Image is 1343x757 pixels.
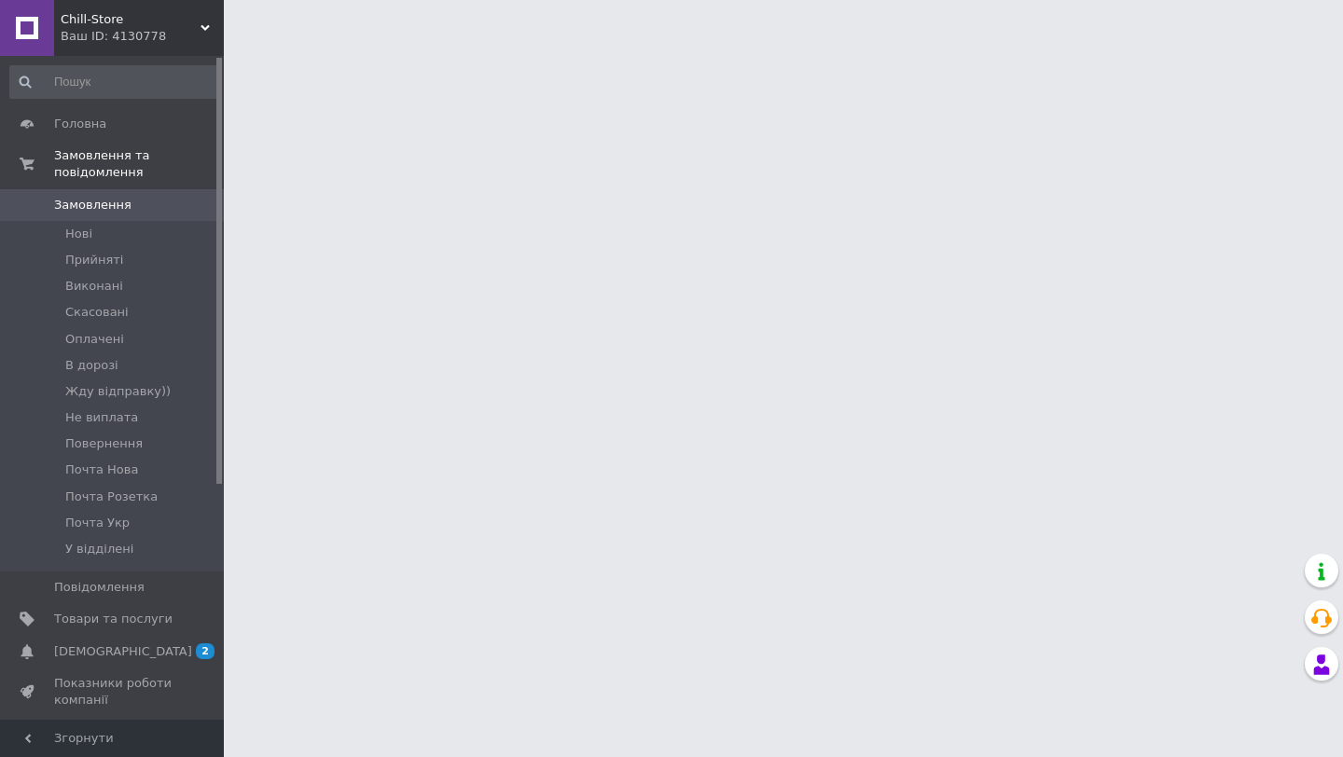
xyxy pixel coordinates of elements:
[65,304,129,321] span: Скасовані
[65,383,171,400] span: Жду відправку))
[65,357,118,374] span: В дорозі
[65,541,133,557] span: У відділені
[65,252,123,268] span: Прийняті
[9,65,220,99] input: Пошук
[54,611,173,627] span: Товари та послуги
[65,461,138,478] span: Почта Нова
[65,331,124,348] span: Оплачені
[196,643,215,659] span: 2
[65,278,123,295] span: Виконані
[54,197,132,213] span: Замовлення
[65,489,158,505] span: Почта Розетка
[54,116,106,132] span: Головна
[54,147,224,181] span: Замовлення та повідомлення
[65,226,92,242] span: Нові
[65,409,138,426] span: Не виплата
[54,579,145,596] span: Повідомлення
[61,28,224,45] div: Ваш ID: 4130778
[65,435,143,452] span: Повернення
[61,11,201,28] span: Chill-Store
[54,675,173,709] span: Показники роботи компанії
[65,515,130,531] span: Почта Укр
[54,643,192,660] span: [DEMOGRAPHIC_DATA]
